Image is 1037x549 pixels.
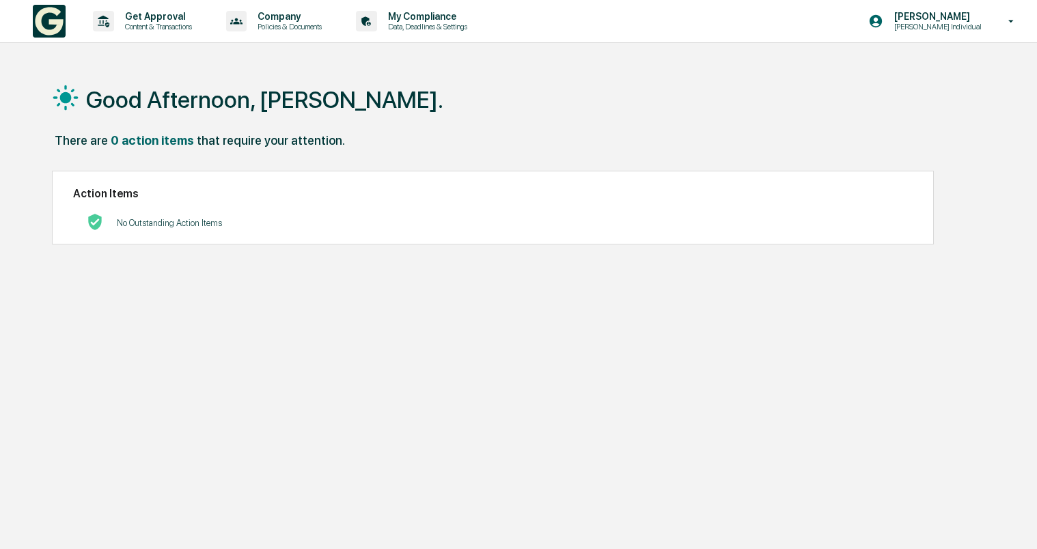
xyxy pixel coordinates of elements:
p: Policies & Documents [247,22,329,31]
p: Company [247,11,329,22]
p: Data, Deadlines & Settings [377,22,474,31]
p: [PERSON_NAME] [883,11,988,22]
img: logo [33,5,66,38]
p: [PERSON_NAME] Individual [883,22,988,31]
p: My Compliance [377,11,474,22]
p: Content & Transactions [114,22,199,31]
img: No Actions logo [87,214,103,230]
div: There are [55,133,108,147]
p: Get Approval [114,11,199,22]
p: No Outstanding Action Items [117,218,222,228]
h2: Action Items [73,187,913,200]
div: that require your attention. [197,133,345,147]
h1: Good Afternoon, [PERSON_NAME]. [86,86,443,113]
div: 0 action items [111,133,194,147]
